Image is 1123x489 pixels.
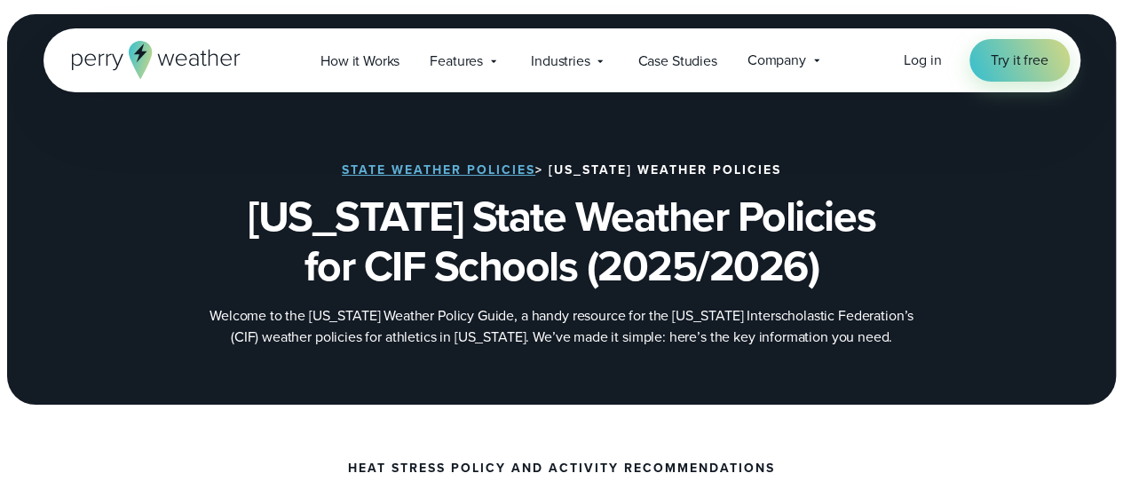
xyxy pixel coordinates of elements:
[637,51,716,72] span: Case Studies
[969,39,1069,82] a: Try it free
[207,305,917,348] p: Welcome to the [US_STATE] Weather Policy Guide, a handy resource for the [US_STATE] Interscholast...
[622,43,732,79] a: Case Studies
[342,163,781,177] h2: > [US_STATE] Weather Policies
[348,461,775,476] h4: Heat Stress Policy and Activity Recommendations
[904,50,941,70] span: Log in
[342,161,535,179] a: State Weather Policies
[305,43,415,79] a: How it Works
[430,51,483,72] span: Features
[904,50,941,71] a: Log in
[531,51,589,72] span: Industries
[991,50,1048,71] span: Try it free
[747,50,806,71] span: Company
[320,51,399,72] span: How it Works
[132,192,992,291] h1: [US_STATE] State Weather Policies for CIF Schools (2025/2026)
